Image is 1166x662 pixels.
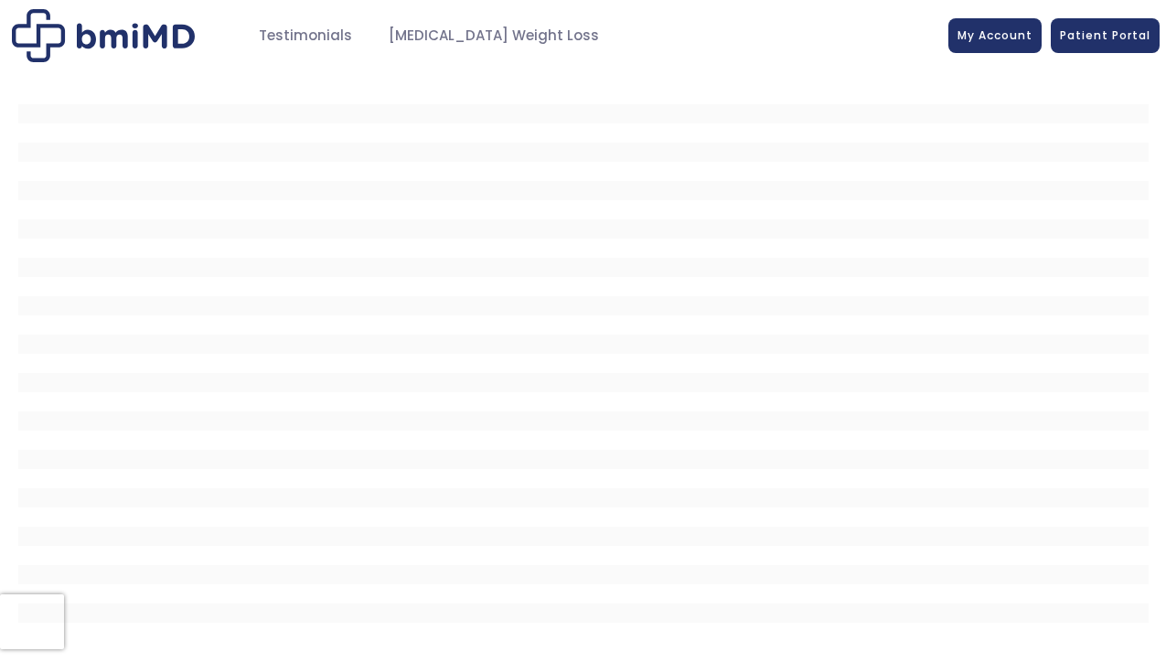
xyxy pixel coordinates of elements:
a: My Account [948,18,1042,53]
iframe: MDI Patient Messaging Portal [18,85,1149,634]
span: [MEDICAL_DATA] Weight Loss [389,26,599,47]
img: Patient Messaging Portal [12,9,195,62]
a: Patient Portal [1051,18,1160,53]
span: My Account [957,27,1032,43]
span: Patient Portal [1060,27,1150,43]
span: Testimonials [259,26,352,47]
a: [MEDICAL_DATA] Weight Loss [370,18,617,54]
a: Testimonials [241,18,370,54]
